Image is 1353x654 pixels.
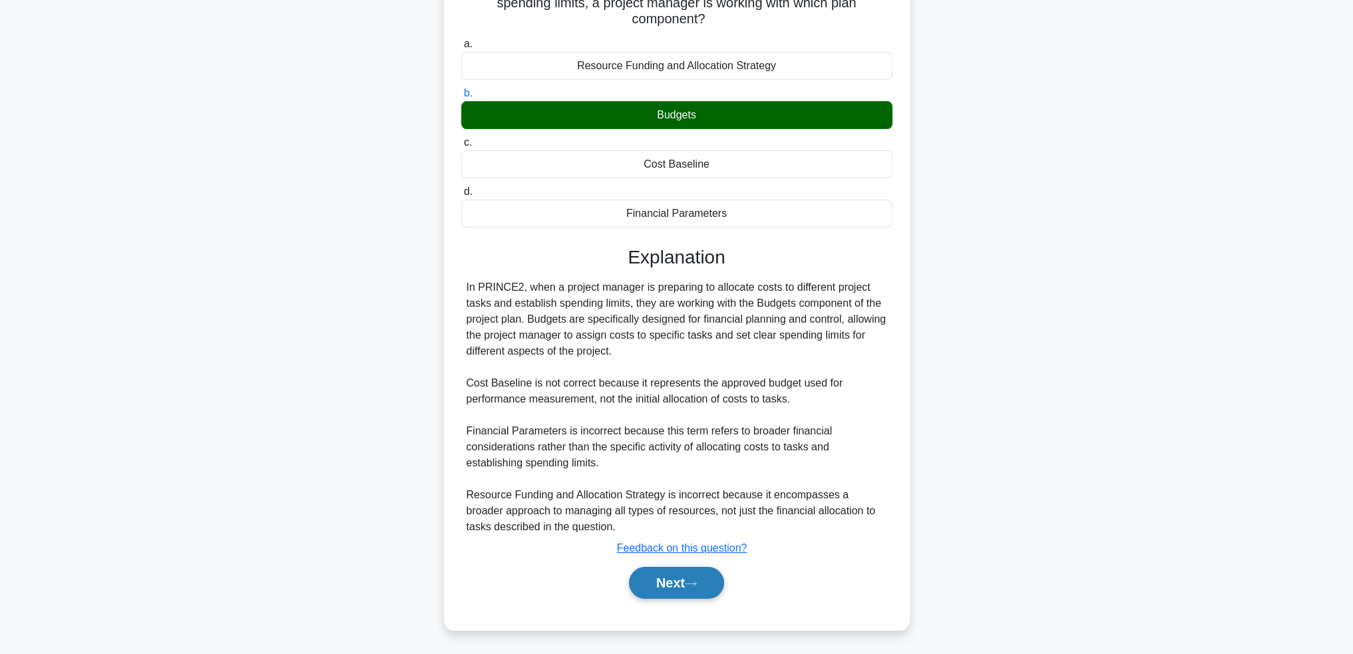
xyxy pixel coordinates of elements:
[461,150,892,178] div: Cost Baseline
[469,246,884,269] h3: Explanation
[464,186,473,197] span: d.
[629,567,724,599] button: Next
[464,38,473,49] span: a.
[461,200,892,228] div: Financial Parameters
[461,52,892,80] div: Resource Funding and Allocation Strategy
[464,136,472,148] span: c.
[467,279,887,535] div: In PRINCE2, when a project manager is preparing to allocate costs to different project tasks and ...
[461,101,892,129] div: Budgets
[617,542,747,554] a: Feedback on this question?
[464,87,473,98] span: b.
